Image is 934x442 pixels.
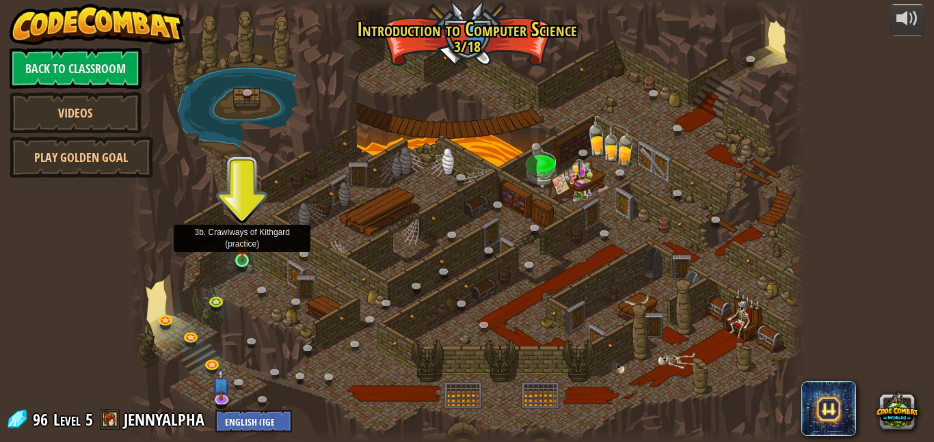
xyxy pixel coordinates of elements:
a: Videos [10,92,142,133]
span: 96 [33,409,52,430]
a: Play Golden Goal [10,137,153,178]
a: JENNYALPHA [124,409,209,430]
a: Back to Classroom [10,48,142,89]
img: level-banner-started.png [235,225,250,262]
span: Level [53,409,81,431]
img: level-banner-unstarted-subscriber.png [212,369,230,400]
img: CodeCombat - Learn how to code by playing a game [10,4,185,45]
button: Adjust volume [890,4,924,36]
span: 5 [85,409,93,430]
